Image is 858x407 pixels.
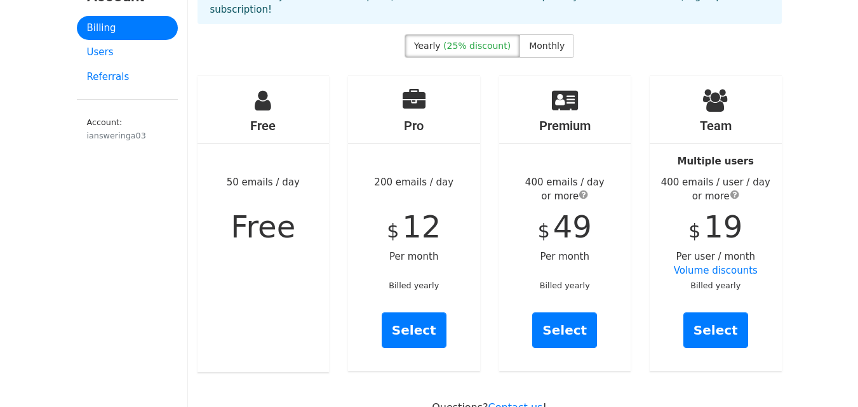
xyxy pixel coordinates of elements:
div: 200 emails / day Per month [348,76,480,371]
a: Billing [77,16,178,41]
a: Select [382,312,446,348]
div: 50 emails / day [198,76,330,372]
div: 400 emails / user / day or more [650,175,782,204]
h4: Premium [499,118,631,133]
a: Select [683,312,748,348]
span: 19 [704,209,742,244]
h4: Free [198,118,330,133]
h4: Pro [348,118,480,133]
span: 12 [402,209,441,244]
a: Select [532,312,597,348]
small: Billed yearly [690,281,741,290]
a: Users [77,40,178,65]
div: 400 emails / day or more [499,175,631,204]
span: Free [231,209,295,244]
span: 49 [553,209,592,244]
span: Monthly [529,41,565,51]
span: $ [538,220,550,242]
small: Account: [87,117,168,142]
span: Yearly [414,41,441,51]
div: Per user / month [650,76,782,371]
div: Per month [499,76,631,371]
div: iansweringa03 [87,130,168,142]
iframe: Chat Widget [794,346,858,407]
strong: Multiple users [678,156,754,167]
small: Billed yearly [540,281,590,290]
a: Referrals [77,65,178,90]
small: Billed yearly [389,281,439,290]
span: $ [387,220,399,242]
span: $ [688,220,700,242]
a: Volume discounts [674,265,758,276]
span: (25% discount) [443,41,511,51]
h4: Team [650,118,782,133]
